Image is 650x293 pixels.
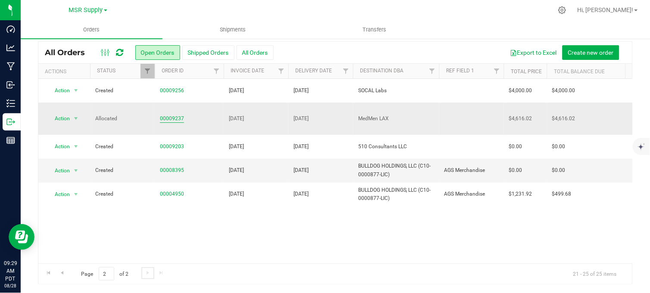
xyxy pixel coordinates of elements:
span: [DATE] [229,115,244,123]
inline-svg: Manufacturing [6,62,15,71]
a: Status [97,68,116,74]
span: [DATE] [294,190,309,198]
a: Go to the first page [42,267,55,279]
span: $499.68 [552,190,572,198]
inline-svg: Inbound [6,81,15,89]
span: Created [95,166,150,175]
a: 00009237 [160,115,184,123]
span: $4,000.00 [552,87,575,95]
span: Action [47,165,70,177]
span: BULLDOG HOLDINGS, LLC (C10-0000877-LIC) [358,186,434,203]
span: select [71,188,81,200]
span: Orders [72,26,111,34]
p: 09:29 AM PDT [4,259,17,283]
inline-svg: Dashboard [6,25,15,34]
inline-svg: Analytics [6,44,15,52]
a: Transfers [304,21,446,39]
span: $1,231.92 [509,190,532,198]
a: 00008395 [160,166,184,175]
a: Orders [21,21,162,39]
span: 510 Consultants LLC [358,143,434,151]
inline-svg: Reports [6,136,15,145]
a: Filter [141,64,155,78]
span: [DATE] [294,143,309,151]
span: Action [47,112,70,125]
span: [DATE] [229,166,244,175]
span: Action [47,84,70,97]
span: MSR Supply [69,6,103,14]
span: $4,000.00 [509,87,532,95]
span: [DATE] [294,87,309,95]
inline-svg: Outbound [6,118,15,126]
button: Shipped Orders [182,45,234,60]
a: Total Price [511,69,542,75]
span: [DATE] [229,143,244,151]
button: Open Orders [135,45,180,60]
a: Filter [209,64,224,78]
a: Go to the previous page [56,267,68,279]
span: Action [47,140,70,153]
a: Ref Field 1 [446,68,474,74]
a: 00009256 [160,87,184,95]
span: MedMen LAX [358,115,434,123]
input: 2 [99,267,114,281]
inline-svg: Inventory [6,99,15,108]
span: Hi, [PERSON_NAME]! [578,6,634,13]
div: Manage settings [557,6,568,14]
span: $0.00 [552,143,566,151]
span: Shipments [209,26,258,34]
span: select [71,165,81,177]
span: AGS Merchandise [444,166,485,175]
span: Create new order [568,49,614,56]
a: 00004950 [160,190,184,198]
span: Transfers [351,26,398,34]
a: Order ID [162,68,184,74]
span: select [71,112,81,125]
a: Filter [339,64,353,78]
span: [DATE] [294,115,309,123]
span: $0.00 [552,166,566,175]
span: Page of 2 [74,267,136,281]
span: $4,616.02 [509,115,532,123]
span: select [71,84,81,97]
span: Created [95,87,150,95]
a: Filter [490,64,504,78]
button: Export to Excel [505,45,562,60]
p: 08/28 [4,283,17,289]
a: Invoice Date [231,68,264,74]
span: $0.00 [509,143,522,151]
div: Actions [45,69,87,75]
span: 21 - 25 of 25 items [566,267,624,280]
span: $0.00 [509,166,522,175]
span: Action [47,188,70,200]
a: Destination DBA [360,68,403,74]
a: Delivery Date [295,68,332,74]
span: select [71,140,81,153]
span: Allocated [95,115,150,123]
a: Filter [274,64,288,78]
iframe: Resource center [9,224,34,250]
span: $4,616.02 [552,115,575,123]
a: Shipments [162,21,304,39]
span: AGS Merchandise [444,190,485,198]
span: Created [95,143,150,151]
button: All Orders [237,45,274,60]
a: 00009203 [160,143,184,151]
span: SOCAL Labs [358,87,434,95]
span: [DATE] [229,190,244,198]
span: Created [95,190,150,198]
button: Create new order [562,45,619,60]
span: BULLDOG HOLDINGS, LLC (C10-0000877-LIC) [358,162,434,178]
span: [DATE] [294,166,309,175]
a: Filter [425,64,439,78]
span: [DATE] [229,87,244,95]
span: All Orders [45,48,94,57]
